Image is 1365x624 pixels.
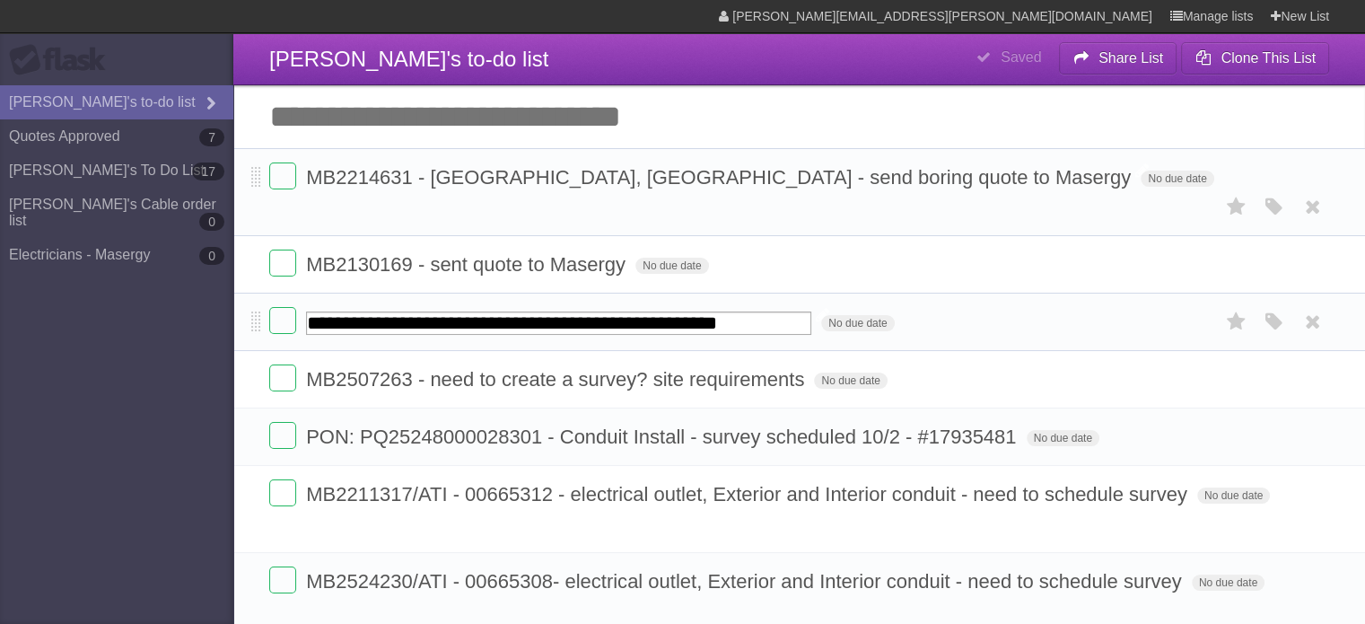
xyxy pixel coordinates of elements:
b: 7 [199,128,224,146]
b: 0 [199,247,224,265]
span: No due date [1192,575,1264,591]
b: 17 [192,163,224,180]
span: MB2130169 - sent quote to Masergy [306,253,630,276]
span: No due date [814,373,887,389]
span: No due date [821,315,894,331]
span: No due date [1197,488,1270,504]
span: No due date [635,258,708,274]
span: MB2211317/ATI - 00665312 - electrical outlet, Exterior and Interior conduit - need to schedule su... [306,483,1192,505]
span: MB2214631 - [GEOGRAPHIC_DATA], [GEOGRAPHIC_DATA] - send boring quote to Masergy [306,166,1135,189]
button: Share List [1059,42,1177,75]
b: Saved [1001,49,1041,65]
label: Star task [1220,192,1254,222]
b: Share List [1098,50,1163,66]
label: Done [269,163,296,189]
span: PON: PQ25248000028301 - Conduit Install - survey scheduled 10/2 - #17935481 [306,426,1020,448]
span: No due date [1141,171,1213,187]
label: Done [269,567,296,593]
button: Clone This List [1181,42,1329,75]
label: Done [269,422,296,449]
label: Done [269,479,296,506]
span: [PERSON_NAME]'s to-do list [269,47,548,71]
label: Done [269,307,296,334]
label: Done [269,365,296,391]
span: MB2507263 - need to create a survey? site requirements [306,368,809,391]
div: Flask [9,44,117,76]
label: Done [269,250,296,277]
b: Clone This List [1221,50,1316,66]
label: Star task [1220,307,1254,337]
span: MB2524230/ATI - 00665308- electrical outlet, Exterior and Interior conduit - need to schedule survey [306,570,1186,593]
span: No due date [1027,430,1099,446]
b: 0 [199,213,224,231]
